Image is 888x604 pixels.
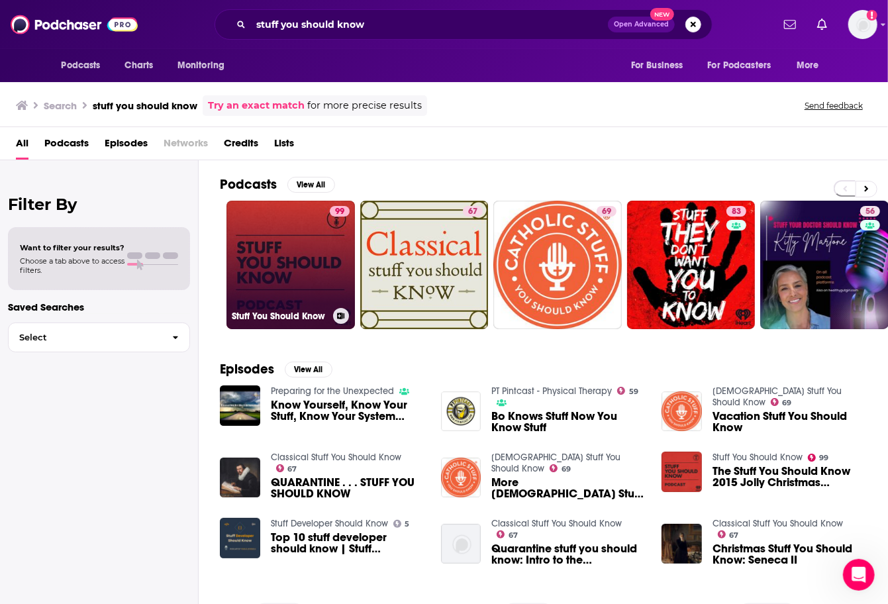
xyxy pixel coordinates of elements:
div: Search podcasts, credits, & more... [215,9,713,40]
a: More Catholic Stuff You Want to Know [441,458,481,498]
span: Choose a tab above to access filters. [20,256,124,275]
a: 83 [627,201,756,329]
h3: stuff you should know [93,99,197,112]
p: Saved Searches [8,301,190,313]
a: 67 [360,201,489,329]
img: Vacation Stuff You Should Know [662,391,702,432]
a: Preparing for the Unexpected [271,385,394,397]
a: Stuff Developer Should Know [271,518,388,529]
span: Want to filter your results? [20,243,124,252]
a: EpisodesView All [220,361,332,377]
button: Select [8,323,190,352]
a: Top 10 stuff developer should know | Stuff Developer Should Know | Episode#1 [271,532,425,554]
a: 56 [860,206,880,217]
span: 67 [468,205,477,219]
a: Catholic Stuff You Should Know [713,385,842,408]
a: 5 [393,520,410,528]
input: Search podcasts, credits, & more... [251,14,608,35]
a: Podcasts [44,132,89,160]
a: Lists [274,132,294,160]
a: Quarantine stuff you should know: Intro to the Decameron [491,543,646,566]
img: QUARANTINE . . . STUFF YOU SHOULD KNOW [220,458,260,498]
a: Credits [224,132,258,160]
span: QUARANTINE . . . STUFF YOU SHOULD KNOW [271,477,425,499]
span: Monitoring [177,56,224,75]
a: 69 [597,206,617,217]
a: Stuff You Should Know [713,452,803,463]
a: Show notifications dropdown [779,13,801,36]
span: 69 [562,466,571,472]
a: 99 [808,454,829,462]
a: 83 [726,206,746,217]
a: Christmas Stuff You Should Know: Seneca II [662,524,702,564]
a: Know Yourself, Know Your Stuff, Know Your System (Dr Aarti Anhal) [271,399,425,422]
span: 59 [629,389,638,395]
span: Select [9,333,162,342]
span: for more precise results [307,98,422,113]
a: Bo Knows Stuff Now You Know Stuff [441,391,481,432]
button: Open AdvancedNew [608,17,675,32]
a: Classical Stuff You Should Know [713,518,843,529]
a: 59 [617,387,638,395]
a: 67 [276,464,297,472]
span: 99 [820,455,829,461]
span: Networks [164,132,208,160]
h3: Stuff You Should Know [232,311,328,322]
span: 67 [509,532,518,538]
a: Bo Knows Stuff Now You Know Stuff [491,411,646,433]
a: The Stuff You Should Know 2015 Jolly Christmas Extravaganza [713,466,867,488]
a: All [16,132,28,160]
a: Show notifications dropdown [812,13,832,36]
img: Quarantine stuff you should know: Intro to the Decameron [441,524,481,564]
span: 99 [335,205,344,219]
h2: Podcasts [220,176,277,193]
a: Christmas Stuff You Should Know: Seneca II [713,543,867,566]
span: More [797,56,819,75]
span: 83 [732,205,741,219]
a: 67 [718,530,739,538]
button: open menu [699,53,791,78]
img: Know Yourself, Know Your Stuff, Know Your System (Dr Aarti Anhal) [220,385,260,426]
span: Know Yourself, Know Your Stuff, Know Your System ([PERSON_NAME]) [271,399,425,422]
a: Vacation Stuff You Should Know [713,411,867,433]
span: New [650,8,674,21]
a: Charts [117,53,162,78]
a: 99Stuff You Should Know [226,201,355,329]
span: For Podcasters [708,56,771,75]
img: Podchaser - Follow, Share and Rate Podcasts [11,12,138,37]
button: open menu [168,53,242,78]
a: Episodes [105,132,148,160]
button: Show profile menu [848,10,877,39]
a: 67 [463,206,483,217]
button: Send feedback [801,100,867,111]
span: 67 [730,532,739,538]
span: 69 [783,400,792,406]
a: 69 [771,398,792,406]
img: The Stuff You Should Know 2015 Jolly Christmas Extravaganza [662,452,702,492]
span: For Business [631,56,683,75]
a: More Catholic Stuff You Want to Know [491,477,646,499]
img: User Profile [848,10,877,39]
span: More [DEMOGRAPHIC_DATA] Stuff You Want to Know [491,477,646,499]
a: Catholic Stuff You Should Know [491,452,620,474]
a: 99 [330,206,350,217]
button: open menu [622,53,700,78]
h2: Filter By [8,195,190,214]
